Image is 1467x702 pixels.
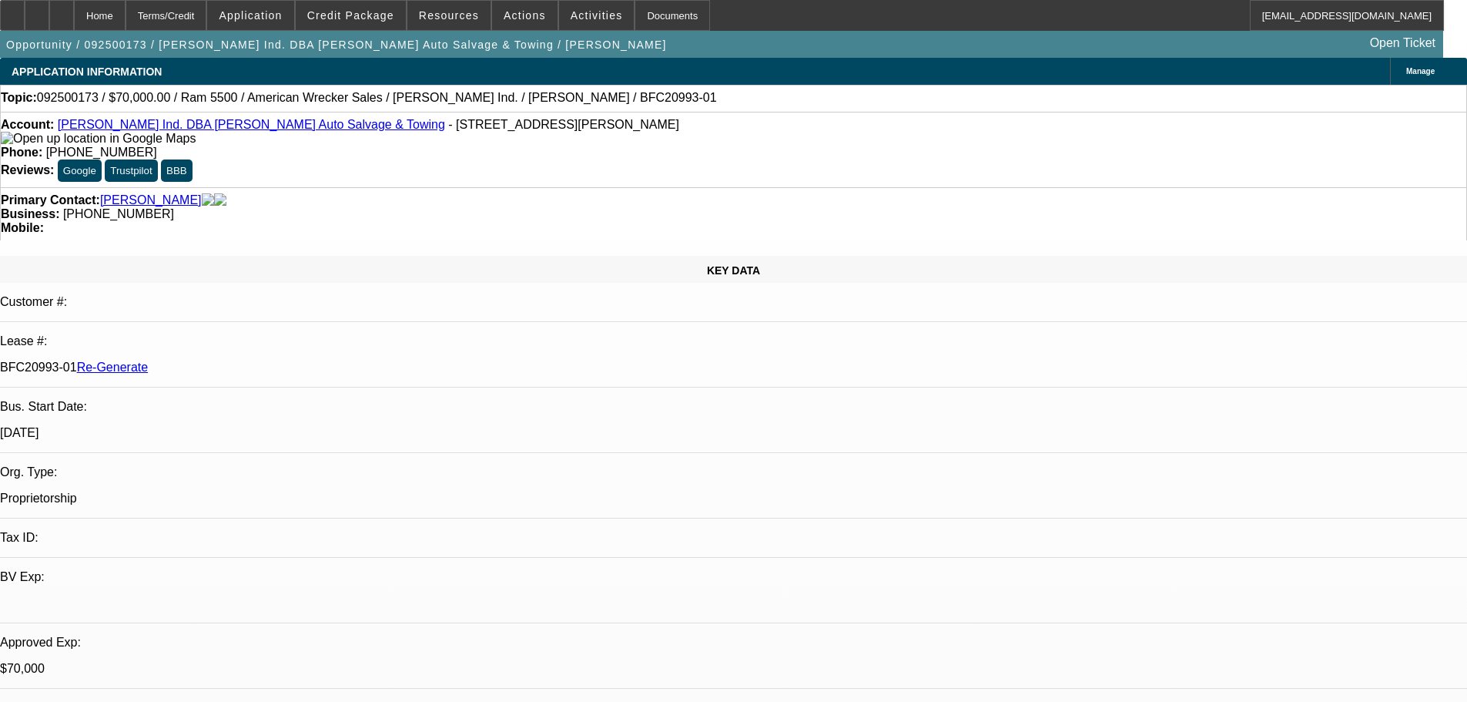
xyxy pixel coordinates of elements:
span: APPLICATION INFORMATION [12,65,162,78]
button: Credit Package [296,1,406,30]
img: facebook-icon.png [202,193,214,207]
span: - [STREET_ADDRESS][PERSON_NAME] [448,118,679,131]
strong: Phone: [1,146,42,159]
button: Resources [407,1,491,30]
strong: Primary Contact: [1,193,100,207]
a: Re-Generate [77,361,149,374]
button: Actions [492,1,558,30]
span: [PHONE_NUMBER] [46,146,157,159]
a: [PERSON_NAME] [100,193,202,207]
strong: Business: [1,207,59,220]
span: Resources [419,9,479,22]
img: linkedin-icon.png [214,193,226,207]
a: [PERSON_NAME] Ind. DBA [PERSON_NAME] Auto Salvage & Towing [58,118,445,131]
button: BBB [161,160,193,182]
a: View Google Maps [1,132,196,145]
span: Credit Package [307,9,394,22]
span: Opportunity / 092500173 / [PERSON_NAME] Ind. DBA [PERSON_NAME] Auto Salvage & Towing / [PERSON_NAME] [6,39,667,51]
button: Trustpilot [105,160,157,182]
span: Activities [571,9,623,22]
strong: Account: [1,118,54,131]
img: Open up location in Google Maps [1,132,196,146]
span: [PHONE_NUMBER] [63,207,174,220]
strong: Reviews: [1,163,54,176]
button: Google [58,160,102,182]
span: Application [219,9,282,22]
span: Actions [504,9,546,22]
span: 092500173 / $70,000.00 / Ram 5500 / American Wrecker Sales / [PERSON_NAME] Ind. / [PERSON_NAME] /... [37,91,717,105]
strong: Mobile: [1,221,44,234]
span: KEY DATA [707,264,760,277]
button: Application [207,1,293,30]
button: Activities [559,1,635,30]
span: Manage [1406,67,1435,76]
strong: Topic: [1,91,37,105]
a: Open Ticket [1364,30,1442,56]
